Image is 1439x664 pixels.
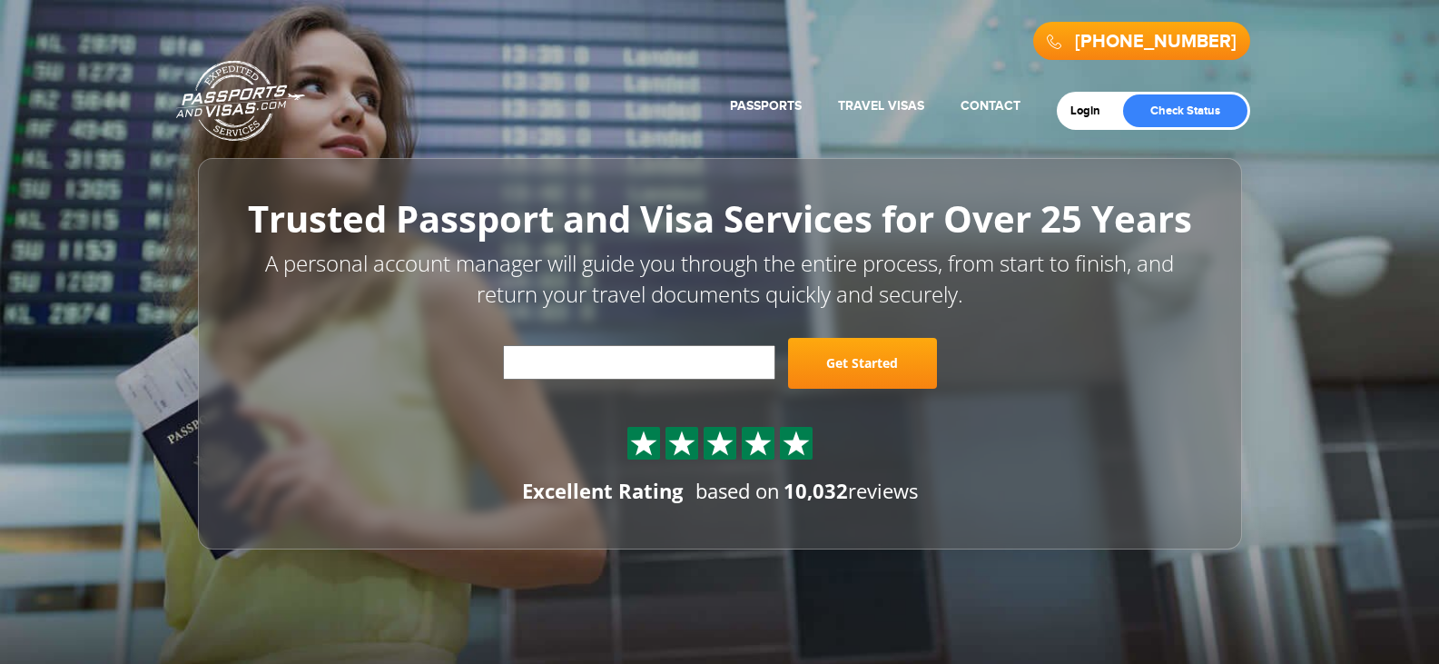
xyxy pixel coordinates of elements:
[1070,104,1113,118] a: Login
[961,98,1020,114] a: Contact
[730,98,802,114] a: Passports
[695,477,780,504] span: based on
[630,430,657,457] img: Sprite St
[744,430,772,457] img: Sprite St
[838,98,924,114] a: Travel Visas
[522,477,683,505] div: Excellent Rating
[239,199,1201,239] h1: Trusted Passport and Visa Services for Over 25 Years
[784,477,848,504] strong: 10,032
[706,430,734,457] img: Sprite St
[239,248,1201,311] p: A personal account manager will guide you through the entire process, from start to finish, and r...
[783,430,810,457] img: Sprite St
[1075,31,1237,53] a: [PHONE_NUMBER]
[668,430,695,457] img: Sprite St
[176,60,305,142] a: Passports & [DOMAIN_NAME]
[784,477,918,504] span: reviews
[788,338,937,389] a: Get Started
[1123,94,1247,127] a: Check Status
